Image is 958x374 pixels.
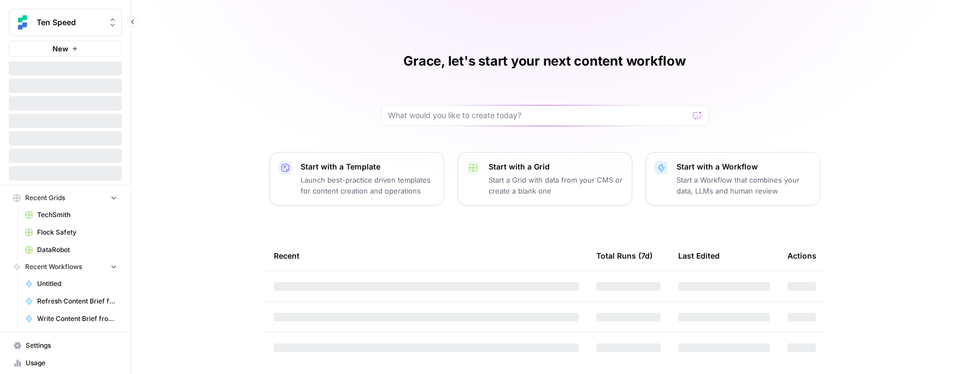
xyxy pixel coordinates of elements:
button: Recent Workflows [9,259,122,275]
img: Ten Speed Logo [13,13,32,32]
span: Recent Workflows [25,262,82,272]
button: Recent Grids [9,190,122,206]
button: Start with a WorkflowStart a Workflow that combines your data, LLMs and human review [645,152,820,206]
a: Write Content Brief from Keyword [DEV] [20,310,122,328]
button: Start with a GridStart a Grid with data from your CMS or create a blank one [457,152,632,206]
a: Settings [9,337,122,354]
span: New [52,43,68,54]
span: Flock Safety [37,227,117,237]
a: Untitled [20,275,122,293]
a: TechSmith [20,206,122,224]
span: Refresh Content Brief from Keyword [DEV] [37,296,117,306]
a: Flock Safety [20,224,122,241]
span: DataRobot [37,245,117,255]
input: What would you like to create today? [388,110,689,121]
p: Launch best-practice driven templates for content creation and operations [301,174,435,196]
p: Start with a Grid [489,161,623,172]
span: Untitled [37,279,117,289]
p: Start with a Workflow [677,161,811,172]
p: Start with a Template [301,161,435,172]
div: Actions [787,241,816,271]
span: Ten Speed [37,17,103,28]
a: Refresh Content Brief from Keyword [DEV] [20,293,122,310]
a: Usage [9,354,122,372]
div: Total Runs (7d) [596,241,653,271]
span: Usage [26,358,117,368]
button: Start with a TemplateLaunch best-practice driven templates for content creation and operations [269,152,444,206]
span: Write Content Brief from Keyword [DEV] [37,314,117,324]
span: TechSmith [37,210,117,220]
p: Start a Workflow that combines your data, LLMs and human review [677,174,811,196]
button: Workspace: Ten Speed [9,9,122,36]
div: Recent [274,241,579,271]
span: Recent Grids [25,193,65,203]
p: Start a Grid with data from your CMS or create a blank one [489,174,623,196]
div: Last Edited [678,241,720,271]
h1: Grace, let's start your next content workflow [403,52,685,70]
button: New [9,40,122,57]
span: Settings [26,341,117,350]
a: DataRobot [20,241,122,259]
